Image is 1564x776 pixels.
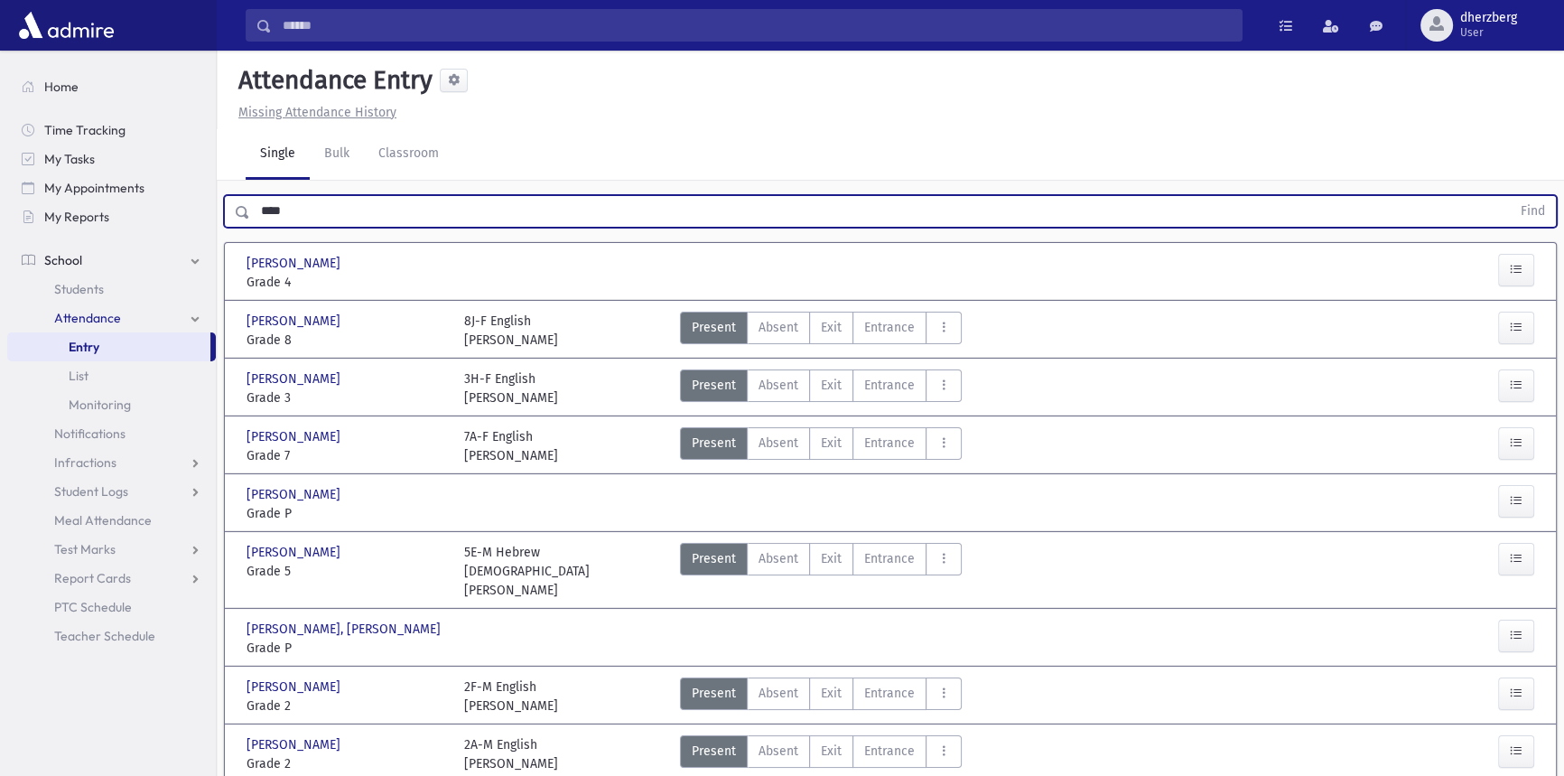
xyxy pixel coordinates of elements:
span: Exit [821,549,842,568]
span: Grade 8 [247,331,446,350]
span: User [1460,25,1517,40]
span: Present [692,376,736,395]
div: 5E-M Hebrew [DEMOGRAPHIC_DATA][PERSON_NAME] [464,543,664,600]
a: My Tasks [7,145,216,173]
span: dherzberg [1460,11,1517,25]
span: Teacher Schedule [54,628,155,644]
div: AttTypes [680,735,962,773]
a: Bulk [310,129,364,180]
span: Grade 2 [247,754,446,773]
span: Entrance [864,434,915,453]
span: [PERSON_NAME] [247,678,344,697]
a: School [7,246,216,275]
span: School [44,252,82,268]
span: Monitoring [69,397,131,413]
u: Missing Attendance History [238,105,396,120]
a: Student Logs [7,477,216,506]
button: Find [1510,196,1556,227]
span: Infractions [54,454,116,471]
img: AdmirePro [14,7,118,43]
a: My Reports [7,202,216,231]
a: Entry [7,332,210,361]
div: 7A-F English [PERSON_NAME] [464,427,558,465]
span: Meal Attendance [54,512,152,528]
div: AttTypes [680,312,962,350]
span: [PERSON_NAME] [247,254,344,273]
div: AttTypes [680,678,962,715]
a: Home [7,72,216,101]
span: [PERSON_NAME] [247,427,344,446]
span: Entrance [864,684,915,703]
span: My Reports [44,209,109,225]
span: Exit [821,318,842,337]
a: Test Marks [7,535,216,564]
span: [PERSON_NAME] [247,312,344,331]
span: Absent [759,684,798,703]
span: Students [54,281,104,297]
span: Absent [759,376,798,395]
a: PTC Schedule [7,593,216,622]
span: Entrance [864,376,915,395]
span: [PERSON_NAME] [247,485,344,504]
span: Entrance [864,549,915,568]
div: 3H-F English [PERSON_NAME] [464,369,558,407]
span: Present [692,549,736,568]
span: [PERSON_NAME], [PERSON_NAME] [247,620,444,639]
span: Grade P [247,639,446,658]
a: Time Tracking [7,116,216,145]
a: Report Cards [7,564,216,593]
span: Exit [821,434,842,453]
span: Home [44,79,79,95]
span: Entry [69,339,99,355]
span: Entrance [864,318,915,337]
a: Notifications [7,419,216,448]
h5: Attendance Entry [231,65,433,96]
input: Search [272,9,1242,42]
a: Meal Attendance [7,506,216,535]
span: Exit [821,376,842,395]
span: Time Tracking [44,122,126,138]
span: [PERSON_NAME] [247,543,344,562]
span: Grade 5 [247,562,446,581]
a: Teacher Schedule [7,622,216,650]
span: Report Cards [54,570,131,586]
span: Present [692,434,736,453]
span: PTC Schedule [54,599,132,615]
span: List [69,368,88,384]
span: [PERSON_NAME] [247,369,344,388]
span: Grade 3 [247,388,446,407]
span: Absent [759,742,798,761]
span: Grade 4 [247,273,446,292]
span: Grade 2 [247,697,446,715]
div: 8J-F English [PERSON_NAME] [464,312,558,350]
a: Single [246,129,310,180]
a: My Appointments [7,173,216,202]
span: Attendance [54,310,121,326]
span: My Tasks [44,151,95,167]
div: 2F-M English [PERSON_NAME] [464,678,558,715]
span: Absent [759,318,798,337]
span: Grade P [247,504,446,523]
span: [PERSON_NAME] [247,735,344,754]
span: Absent [759,434,798,453]
span: Present [692,684,736,703]
a: Infractions [7,448,216,477]
span: Present [692,318,736,337]
div: AttTypes [680,369,962,407]
span: Student Logs [54,483,128,500]
div: AttTypes [680,543,962,600]
span: Absent [759,549,798,568]
span: My Appointments [44,180,144,196]
span: Present [692,742,736,761]
span: Grade 7 [247,446,446,465]
span: Test Marks [54,541,116,557]
span: Exit [821,684,842,703]
a: Classroom [364,129,453,180]
a: Monitoring [7,390,216,419]
span: Notifications [54,425,126,442]
a: Students [7,275,216,304]
a: List [7,361,216,390]
a: Missing Attendance History [231,105,396,120]
div: AttTypes [680,427,962,465]
a: Attendance [7,304,216,332]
